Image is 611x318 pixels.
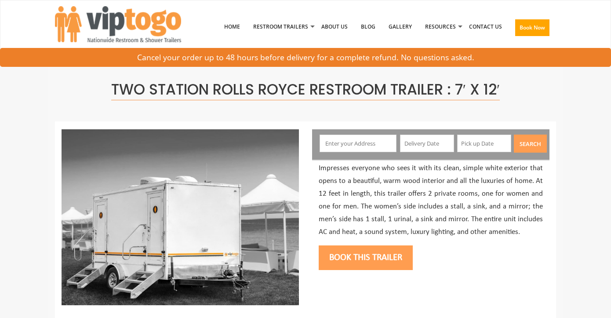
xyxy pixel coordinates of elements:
a: Resources [418,4,462,50]
button: Search [514,135,547,153]
img: Side view of two station restroom trailer with separate doors for males and females [62,129,299,305]
a: Contact Us [462,4,509,50]
span: Two Station Rolls Royce Restroom Trailer : 7′ x 12′ [111,79,500,100]
input: Enter your Address [320,135,397,152]
button: Live Chat [576,283,611,318]
input: Pick up Date [457,135,511,152]
a: Gallery [382,4,418,50]
p: Impresses everyone who sees it with its clean, simple white exterior that opens to a beautiful, w... [319,162,543,238]
a: Home [218,4,247,50]
input: Delivery Date [400,135,454,152]
button: Book Now [515,19,549,36]
a: Restroom Trailers [247,4,315,50]
a: Blog [354,4,382,50]
a: About Us [315,4,354,50]
button: Book this trailer [319,245,413,270]
img: VIPTOGO [55,6,181,42]
a: Book Now [509,4,556,55]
